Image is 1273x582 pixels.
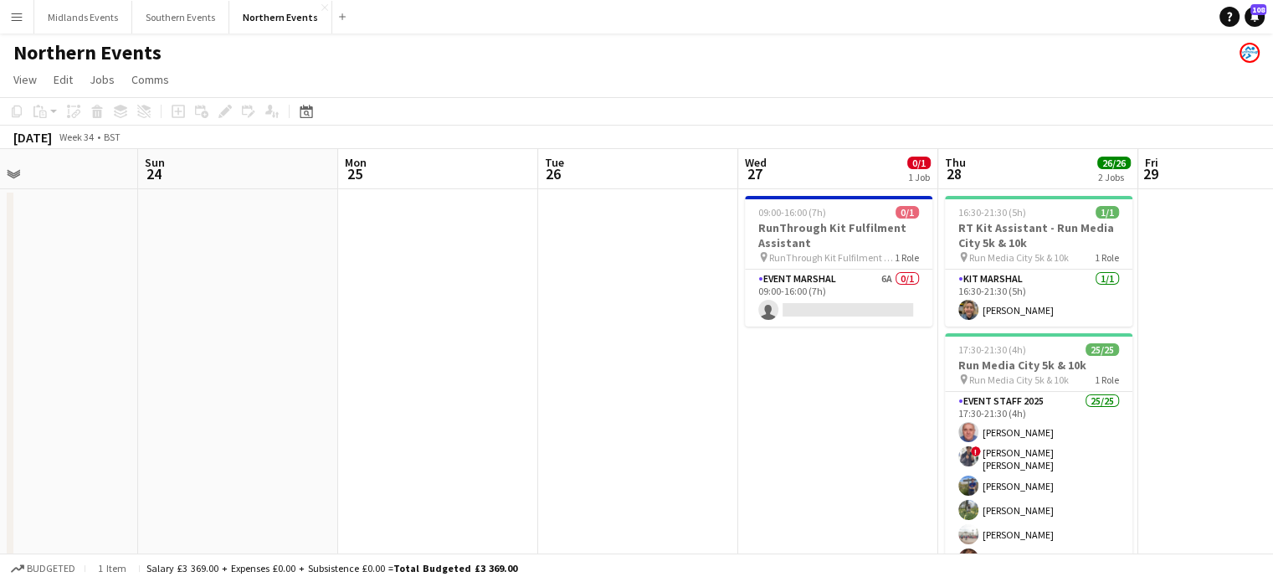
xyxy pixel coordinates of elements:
[1250,4,1266,15] span: 108
[393,562,517,574] span: Total Budgeted £3 369.00
[104,131,121,143] div: BST
[13,129,52,146] div: [DATE]
[132,1,229,33] button: Southern Events
[131,72,169,87] span: Comms
[90,72,115,87] span: Jobs
[13,72,37,87] span: View
[1245,7,1265,27] a: 108
[146,562,517,574] div: Salary £3 369.00 + Expenses £0.00 + Subsistence £0.00 =
[229,1,332,33] button: Northern Events
[1240,43,1260,63] app-user-avatar: RunThrough Events
[8,559,78,578] button: Budgeted
[27,563,75,574] span: Budgeted
[55,131,97,143] span: Week 34
[54,72,73,87] span: Edit
[34,1,132,33] button: Midlands Events
[13,40,162,65] h1: Northern Events
[7,69,44,90] a: View
[83,69,121,90] a: Jobs
[125,69,176,90] a: Comms
[47,69,80,90] a: Edit
[92,562,132,574] span: 1 item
